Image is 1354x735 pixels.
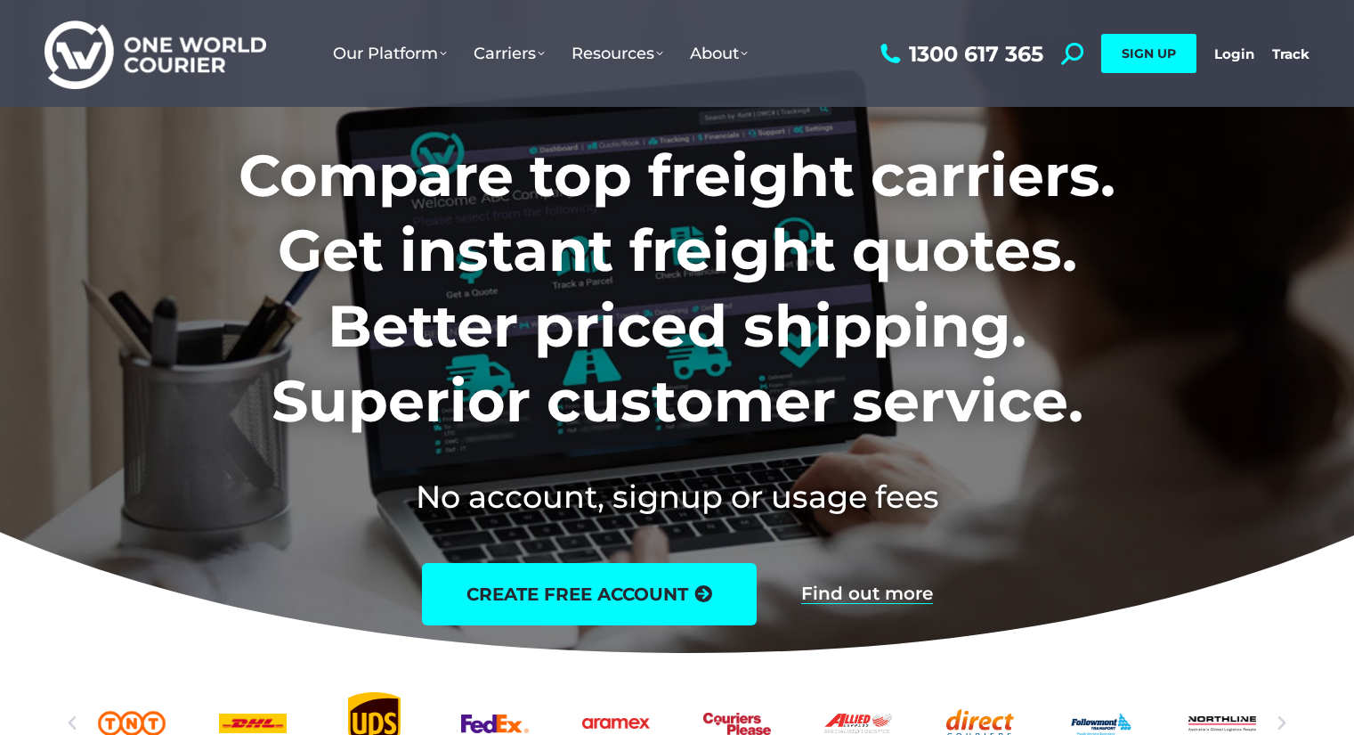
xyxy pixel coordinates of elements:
a: SIGN UP [1101,34,1196,73]
a: Resources [558,26,677,81]
a: Login [1214,45,1254,62]
span: Our Platform [333,44,447,63]
h1: Compare top freight carriers. Get instant freight quotes. Better priced shipping. Superior custom... [121,138,1233,439]
a: Carriers [460,26,558,81]
a: Track [1272,45,1309,62]
a: Find out more [801,584,933,604]
img: One World Courier [45,18,266,90]
a: Our Platform [320,26,460,81]
a: create free account [422,563,757,625]
a: About [677,26,761,81]
span: Carriers [474,44,545,63]
a: 1300 617 365 [876,43,1043,65]
span: Resources [572,44,663,63]
span: SIGN UP [1122,45,1176,61]
span: About [690,44,748,63]
h2: No account, signup or usage fees [121,475,1233,519]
